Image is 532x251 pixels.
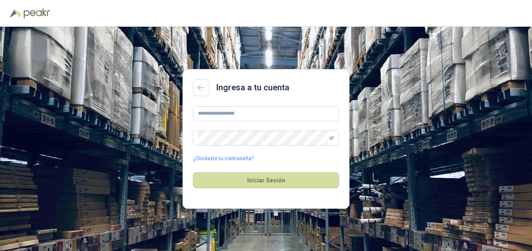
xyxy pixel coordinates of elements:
[329,136,334,141] span: eye-invisible
[216,81,289,94] h2: Ingresa a tu cuenta
[193,172,339,188] button: Iniciar Sesión
[193,155,253,163] a: ¿Olvidaste tu contraseña?
[10,9,22,18] img: Logo
[23,8,50,18] img: Peakr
